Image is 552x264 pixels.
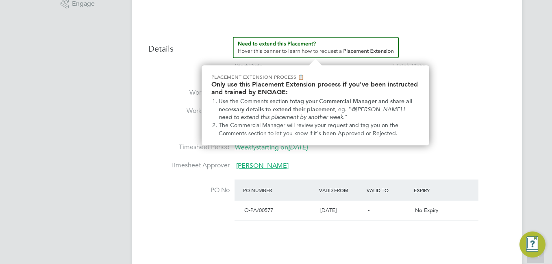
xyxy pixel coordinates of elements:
div: Start Date [235,62,263,71]
button: Engage Resource Center [519,232,545,258]
em: Weekly [235,143,256,151]
li: The Commercial Manager will review your request and tag you on the Comments section to let you kn... [219,121,419,137]
span: O-PA/00577 [244,207,273,214]
span: Use the Comments section to [219,98,295,105]
span: No Expiry [415,207,438,214]
h2: Only use this Placement Extension process if you've been instructed and trained by ENGAGE: [211,80,419,96]
label: Breaks [148,125,230,134]
label: Working Days [148,89,230,97]
em: @[PERSON_NAME] I need to extend this placement by another week. [219,106,406,121]
h3: Details [148,37,506,54]
span: starting on [235,143,308,151]
div: Valid From [317,183,365,197]
div: Finish Date [393,62,426,71]
span: , eg. " [335,106,351,113]
span: [DATE] [320,207,337,214]
button: How to extend a Placement? [233,37,399,58]
em: [DATE] [288,143,308,151]
div: DAYS [301,65,355,80]
label: PO No [148,186,230,195]
strong: tag your Commercial Manager and share all necessary details to extend their placement [219,98,414,113]
span: Engage [72,0,95,7]
span: [PERSON_NAME] [236,162,289,170]
label: Timesheet Approver [148,161,230,170]
div: Need to extend this Placement? Hover this banner. [202,65,429,145]
label: Working Hours [148,107,230,115]
div: PO Number [241,183,317,197]
label: Timesheet Period [148,143,230,151]
span: - [368,207,369,214]
div: Valid To [365,183,412,197]
div: Expiry [412,183,459,197]
p: Placement Extension Process 📋 [211,74,419,80]
span: " [345,114,348,121]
